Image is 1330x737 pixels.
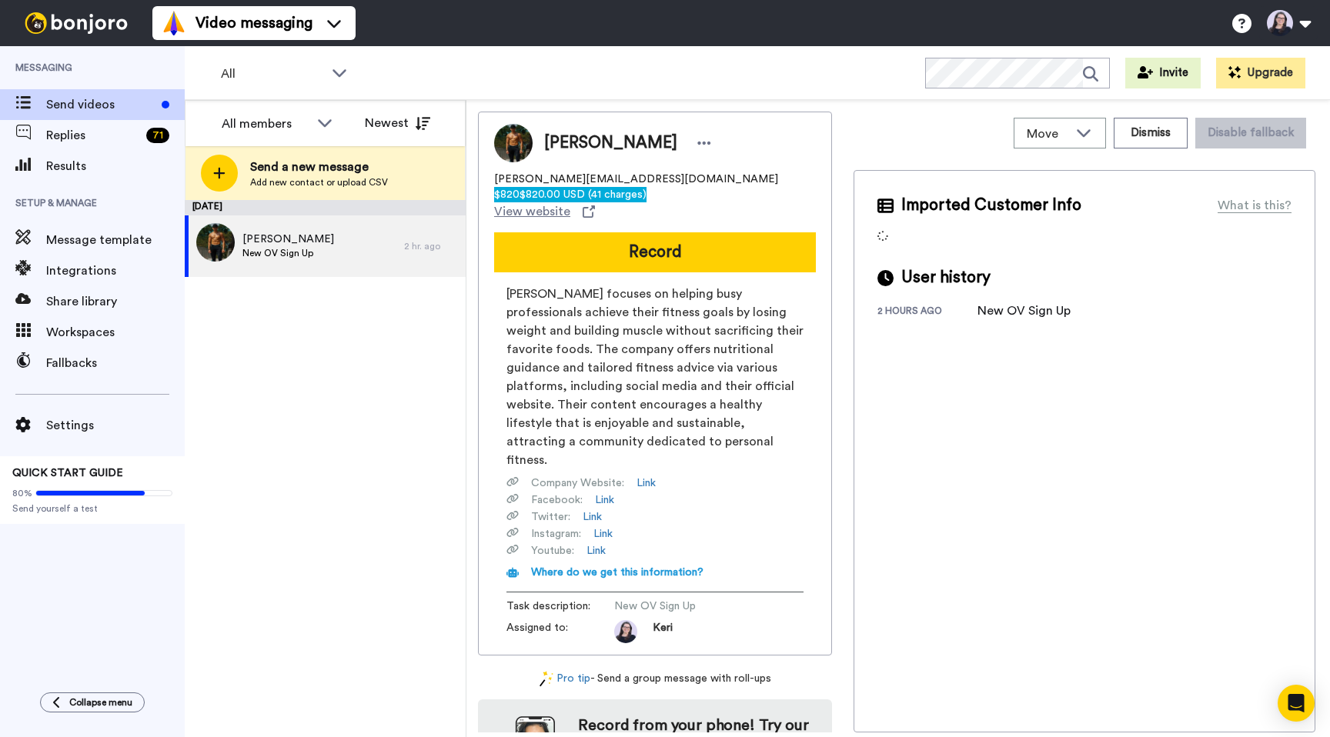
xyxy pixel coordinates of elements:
span: [PERSON_NAME] focuses on helping busy professionals achieve their fitness goals by losing weight ... [506,285,804,469]
span: [PERSON_NAME][EMAIL_ADDRESS][DOMAIN_NAME] [494,172,816,202]
span: Imported Customer Info [901,194,1081,217]
button: Newest [353,108,442,138]
img: c23eda57-e51e-48fe-8670-a731d290a40a.jpg [196,223,235,262]
span: 80% [12,487,32,499]
span: New OV Sign Up [614,599,760,614]
span: Send videos [46,95,155,114]
span: Assigned to: [506,620,614,643]
span: Video messaging [195,12,312,34]
span: Collapse menu [69,696,132,709]
span: Share library [46,292,185,311]
span: Company Website : [531,475,624,491]
span: Twitter : [531,509,570,525]
div: What is this? [1218,196,1292,215]
span: Where do we get this information? [531,567,703,578]
img: magic-wand.svg [540,671,553,687]
span: Settings [46,416,185,435]
div: New OV Sign Up [977,302,1071,320]
span: Send yourself a test [12,502,172,515]
a: Link [593,526,613,542]
button: Invite [1125,58,1201,88]
span: User history [901,266,991,289]
span: All [221,65,324,83]
span: Send a new message [250,158,388,176]
div: 71 [146,128,169,143]
span: $820.00 USD (41 charges) [520,189,647,200]
a: Link [586,543,606,559]
span: Integrations [46,262,185,280]
a: Link [595,492,614,508]
span: Workspaces [46,323,185,342]
button: Dismiss [1114,118,1188,148]
a: View website [494,202,595,221]
span: Task description : [506,599,614,614]
a: Pro tip [540,671,590,687]
span: [PERSON_NAME] [242,232,334,247]
span: QUICK START GUIDE [12,468,123,479]
button: Disable fallback [1195,118,1306,148]
img: ca89d5ad-0a17-4ce0-9090-708ec09ae898-1686160890.jpg [614,620,637,643]
div: Open Intercom Messenger [1278,685,1315,722]
button: Record [494,232,816,272]
span: Fallbacks [46,354,185,372]
span: New OV Sign Up [242,247,334,259]
div: [DATE] [185,200,466,215]
img: vm-color.svg [162,11,186,35]
span: Replies [46,126,140,145]
button: Upgrade [1216,58,1305,88]
button: Collapse menu [40,692,145,712]
img: bj-logo-header-white.svg [18,12,134,34]
span: Facebook : [531,492,583,508]
span: [PERSON_NAME] [544,132,677,155]
span: Add new contact or upload CSV [250,176,388,188]
div: 2 hr. ago [404,240,458,252]
span: $820 [494,189,520,200]
div: 2 hours ago [877,305,977,320]
div: All members [222,115,309,133]
img: Image of Brandon [494,124,533,162]
span: Keri [653,620,673,643]
span: Youtube : [531,543,574,559]
span: Move [1027,125,1068,143]
span: Results [46,157,185,175]
span: Instagram : [531,526,581,542]
a: Link [583,509,602,525]
div: - Send a group message with roll-ups [478,671,832,687]
a: Link [637,475,656,491]
span: Message template [46,231,185,249]
span: View website [494,202,570,221]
